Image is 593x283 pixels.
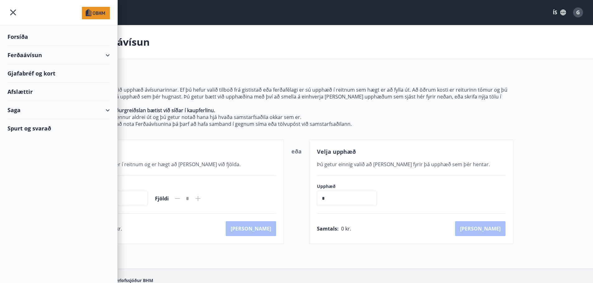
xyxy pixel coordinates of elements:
div: Saga [7,101,110,119]
p: Þegar þú ætlar að nota Ferðaávísunina þá þarf að hafa samband í gegnum síma eða tölvupóst við sam... [80,121,513,127]
label: Upphæð [317,183,383,189]
span: eða [291,148,302,155]
span: Fjöldi [155,195,169,202]
button: menu [7,7,19,18]
button: G [571,5,586,20]
span: Velja upphæð [317,148,356,155]
p: Ferðaávísunin rennur aldrei út og þú getur notað hana hjá hvaða samstarfsaðila okkar sem er. [80,114,513,121]
span: Valið tilboð er í reitnum og er hægt að [PERSON_NAME] við fjölda. [88,161,241,168]
span: Þú getur einnig valið að [PERSON_NAME] fyrir þá upphæð sem þér hentar. [317,161,490,168]
div: Afslættir [7,83,110,101]
span: G [576,9,580,16]
span: 0 kr. [341,225,351,232]
div: Forsíða [7,28,110,46]
div: Gjafabréf og kort [7,64,110,83]
strong: Athugaðu að niðurgreiðslan bætist við síðar í kaupferlinu. [80,107,215,114]
div: Spurt og svarað [7,119,110,137]
div: Ferðaávísun [7,46,110,64]
span: Samtals : [317,225,339,232]
img: union_logo [82,7,110,19]
button: ÍS [549,7,569,18]
p: Hér getur þú valið upphæð ávísunarinnar. Ef þú hefur valið tilboð frá gististað eða ferðafélagi e... [80,86,513,107]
